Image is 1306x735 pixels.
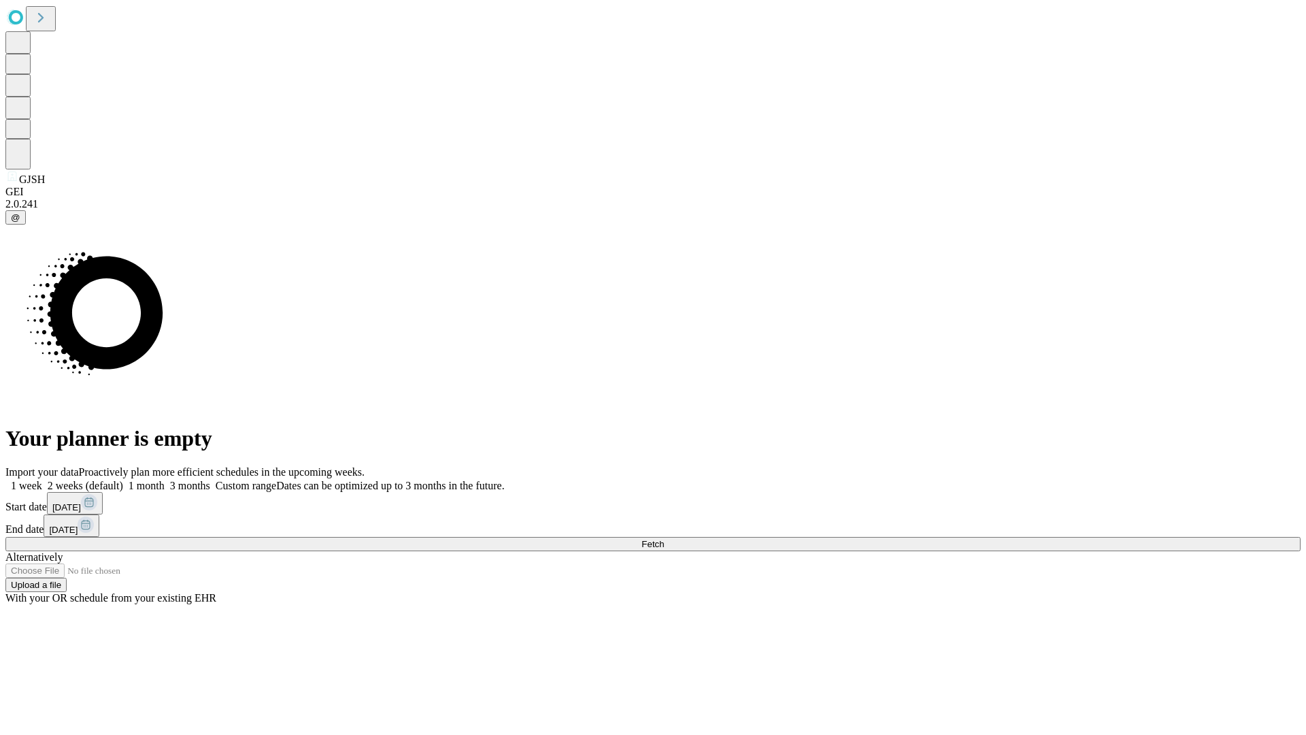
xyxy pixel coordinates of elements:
span: [DATE] [52,502,81,512]
span: GJSH [19,174,45,185]
div: GEI [5,186,1301,198]
button: [DATE] [47,492,103,514]
span: Proactively plan more efficient schedules in the upcoming weeks. [79,466,365,478]
span: 1 month [129,480,165,491]
span: Dates can be optimized up to 3 months in the future. [276,480,504,491]
span: @ [11,212,20,223]
span: Import your data [5,466,79,478]
div: Start date [5,492,1301,514]
span: 2 weeks (default) [48,480,123,491]
h1: Your planner is empty [5,426,1301,451]
span: Fetch [641,539,664,549]
span: Alternatively [5,551,63,563]
span: [DATE] [49,525,78,535]
button: [DATE] [44,514,99,537]
button: @ [5,210,26,225]
span: 3 months [170,480,210,491]
div: 2.0.241 [5,198,1301,210]
div: End date [5,514,1301,537]
span: With your OR schedule from your existing EHR [5,592,216,604]
span: 1 week [11,480,42,491]
button: Fetch [5,537,1301,551]
span: Custom range [216,480,276,491]
button: Upload a file [5,578,67,592]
